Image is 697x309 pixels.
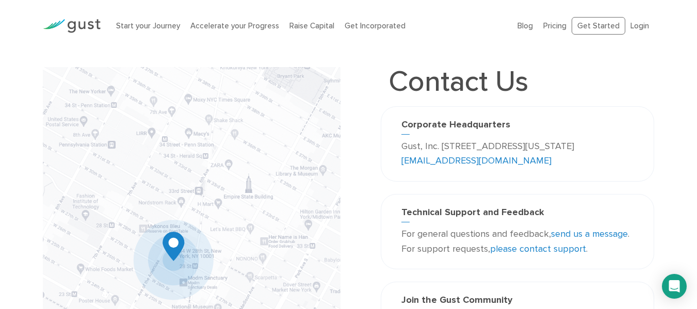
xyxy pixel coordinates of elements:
a: Start your Journey [116,21,180,30]
a: Pricing [543,21,566,30]
a: Get Incorporated [345,21,406,30]
p: For general questions and feedback, . For support requests, . [401,227,634,257]
a: Accelerate your Progress [190,21,279,30]
h1: Contact Us [381,67,536,96]
h3: Corporate Headquarters [401,119,634,135]
a: [EMAIL_ADDRESS][DOMAIN_NAME] [401,155,552,166]
a: please contact support [490,243,586,254]
h3: Technical Support and Feedback [401,207,634,222]
a: send us a message [551,229,628,239]
a: Get Started [572,17,625,35]
a: Login [630,21,649,30]
img: Gust Logo [43,19,101,33]
a: Raise Capital [289,21,334,30]
div: Open Intercom Messenger [662,274,687,299]
p: Gust, Inc. [STREET_ADDRESS][US_STATE] [401,139,634,169]
a: Blog [517,21,533,30]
